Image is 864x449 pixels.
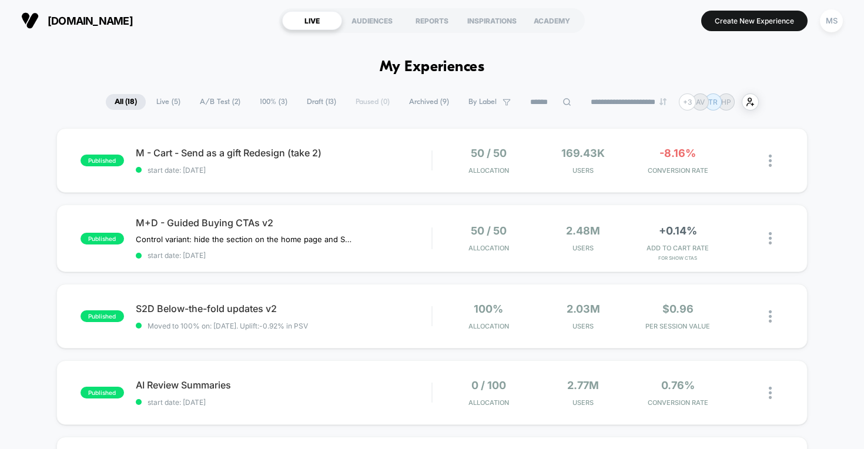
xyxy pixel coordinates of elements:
span: All ( 18 ) [106,94,146,110]
button: [DOMAIN_NAME] [18,11,136,30]
p: HP [721,98,731,106]
span: Live ( 5 ) [148,94,189,110]
span: [DOMAIN_NAME] [48,15,133,27]
div: REPORTS [402,11,462,30]
span: 2.03M [567,303,600,315]
span: published [81,387,124,398]
span: S2D Below-the-fold updates v2 [136,303,432,314]
div: INSPIRATIONS [462,11,522,30]
span: 2.77M [567,379,599,391]
span: Moved to 100% on: [DATE] . Uplift: -0.92% in PSV [148,321,308,330]
span: Control variant: hide the section on the home page and S2D PDP, hide GWYF CTATest variant: add th... [136,234,354,244]
span: published [81,310,124,322]
span: Users [539,166,628,175]
span: 2.48M [566,224,600,237]
span: $0.96 [662,303,694,315]
span: 100% ( 3 ) [251,94,296,110]
span: A/B Test ( 2 ) [191,94,249,110]
p: AV [696,98,705,106]
span: CONVERSION RATE [634,398,722,407]
img: close [769,155,772,167]
span: -8.16% [659,147,696,159]
span: ADD TO CART RATE [634,244,722,252]
span: start date: [DATE] [136,166,432,175]
span: PER SESSION VALUE [634,322,722,330]
span: for Show CTAs [634,255,722,261]
span: 100% [474,303,503,315]
span: Allocation [468,322,509,330]
span: AI Review Summaries [136,379,432,391]
span: 169.43k [561,147,605,159]
span: start date: [DATE] [136,398,432,407]
div: LIVE [282,11,342,30]
span: Users [539,244,628,252]
span: Allocation [468,398,509,407]
div: AUDIENCES [342,11,402,30]
div: + 3 [679,93,696,110]
div: MS [820,9,843,32]
img: end [659,98,667,105]
span: M - Cart - Send as a gift Redesign (take 2) [136,147,432,159]
img: Visually logo [21,12,39,29]
span: Allocation [468,244,509,252]
span: Archived ( 9 ) [400,94,458,110]
button: Create New Experience [701,11,808,31]
span: Draft ( 13 ) [298,94,345,110]
span: +0.14% [659,224,697,237]
span: 50 / 50 [471,224,507,237]
span: Users [539,322,628,330]
span: CONVERSION RATE [634,166,722,175]
button: MS [816,9,846,33]
span: M+D - Guided Buying CTAs v2 [136,217,432,229]
span: published [81,233,124,244]
p: TR [708,98,718,106]
span: 0.76% [661,379,695,391]
span: 50 / 50 [471,147,507,159]
span: Allocation [468,166,509,175]
span: 0 / 100 [471,379,506,391]
span: published [81,155,124,166]
img: close [769,232,772,244]
h1: My Experiences [380,59,485,76]
img: close [769,310,772,323]
div: ACADEMY [522,11,582,30]
span: By Label [468,98,497,106]
span: start date: [DATE] [136,251,432,260]
img: close [769,387,772,399]
span: Users [539,398,628,407]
